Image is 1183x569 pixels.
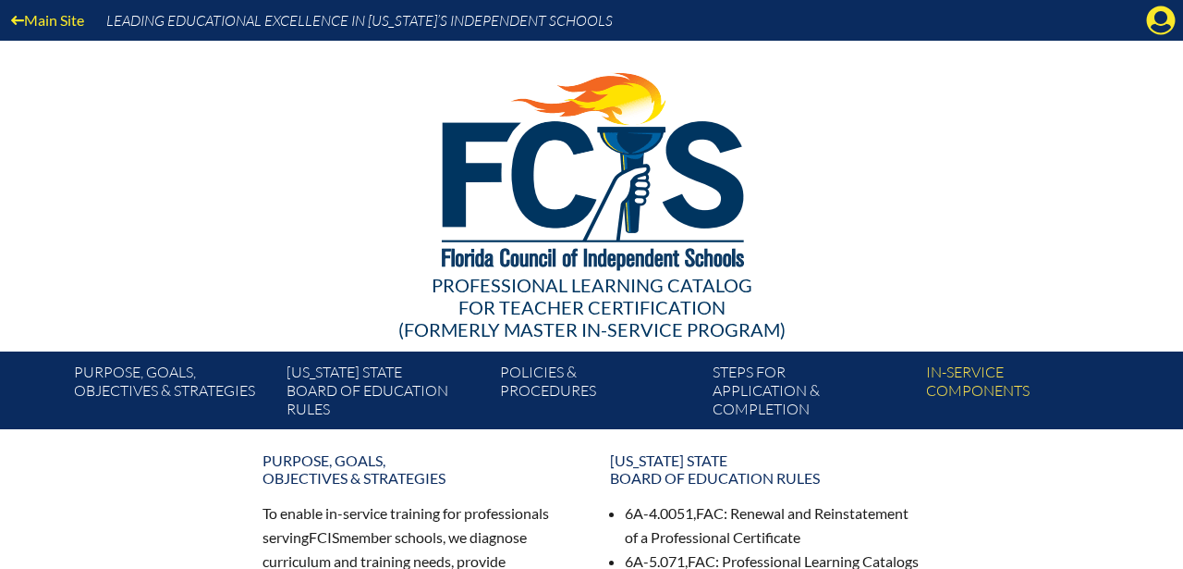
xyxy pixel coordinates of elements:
[705,359,918,429] a: Steps forapplication & completion
[696,504,724,522] span: FAC
[401,41,783,293] img: FCISlogo221.eps
[309,528,339,546] span: FCIS
[251,444,584,494] a: Purpose, goals,objectives & strategies
[4,7,91,32] a: Main Site
[599,444,932,494] a: [US_STATE] StateBoard of Education rules
[1146,6,1176,35] svg: Manage account
[279,359,492,429] a: [US_STATE] StateBoard of Education rules
[493,359,705,429] a: Policies &Procedures
[919,359,1131,429] a: In-servicecomponents
[625,501,921,550] li: 6A-4.0051, : Renewal and Reinstatement of a Professional Certificate
[458,296,726,318] span: for Teacher Certification
[59,274,1124,340] div: Professional Learning Catalog (formerly Master In-service Program)
[67,359,279,429] a: Purpose, goals,objectives & strategies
